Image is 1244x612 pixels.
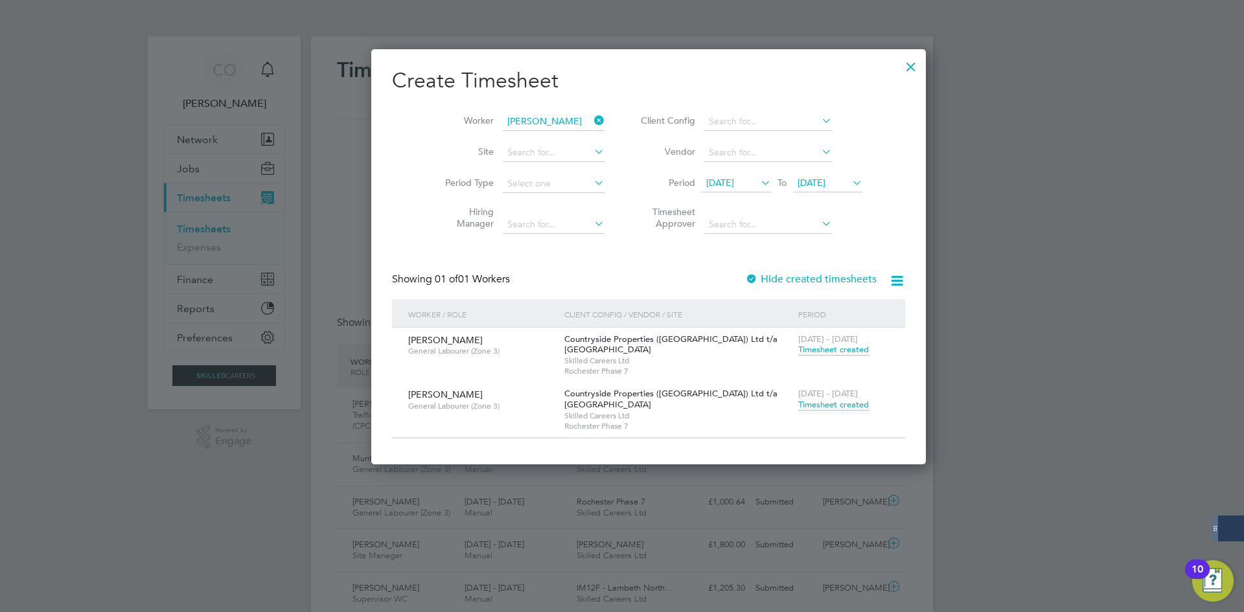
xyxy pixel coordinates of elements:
span: Skilled Careers Ltd [564,411,792,421]
span: Rochester Phase 7 [564,366,792,376]
span: Timesheet created [798,344,869,356]
label: Client Config [637,115,695,126]
span: Skilled Careers Ltd [564,356,792,366]
label: Worker [435,115,494,126]
input: Search for... [704,216,832,234]
span: [PERSON_NAME] [408,389,483,400]
input: Search for... [704,113,832,131]
label: Period Type [435,177,494,188]
span: To [774,174,790,191]
span: [DATE] - [DATE] [798,334,858,345]
span: Rochester Phase 7 [564,421,792,431]
input: Select one [503,175,605,193]
input: Search for... [503,216,605,234]
input: Search for... [704,144,832,162]
span: Countryside Properties ([GEOGRAPHIC_DATA]) Ltd t/a [GEOGRAPHIC_DATA] [564,388,777,410]
div: Showing [392,273,513,286]
span: Timesheet created [798,399,869,411]
span: [DATE] - [DATE] [798,388,858,399]
span: [PERSON_NAME] [408,334,483,346]
input: Search for... [503,144,605,162]
div: Worker / Role [405,299,561,329]
span: [DATE] [798,177,825,188]
label: Vendor [637,146,695,157]
label: Site [435,146,494,157]
div: 10 [1192,569,1203,586]
div: Client Config / Vendor / Site [561,299,795,329]
input: Search for... [503,113,605,131]
button: Open Resource Center, 10 new notifications [1192,560,1234,602]
span: General Labourer (Zone 3) [408,346,555,356]
label: Hiring Manager [435,206,494,229]
label: Hide created timesheets [745,273,877,286]
h2: Create Timesheet [392,67,905,95]
span: General Labourer (Zone 3) [408,401,555,411]
span: Countryside Properties ([GEOGRAPHIC_DATA]) Ltd t/a [GEOGRAPHIC_DATA] [564,334,777,356]
div: Period [795,299,892,329]
label: Timesheet Approver [637,206,695,229]
span: 01 Workers [435,273,510,286]
span: [DATE] [706,177,734,188]
label: Period [637,177,695,188]
span: 01 of [435,273,458,286]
